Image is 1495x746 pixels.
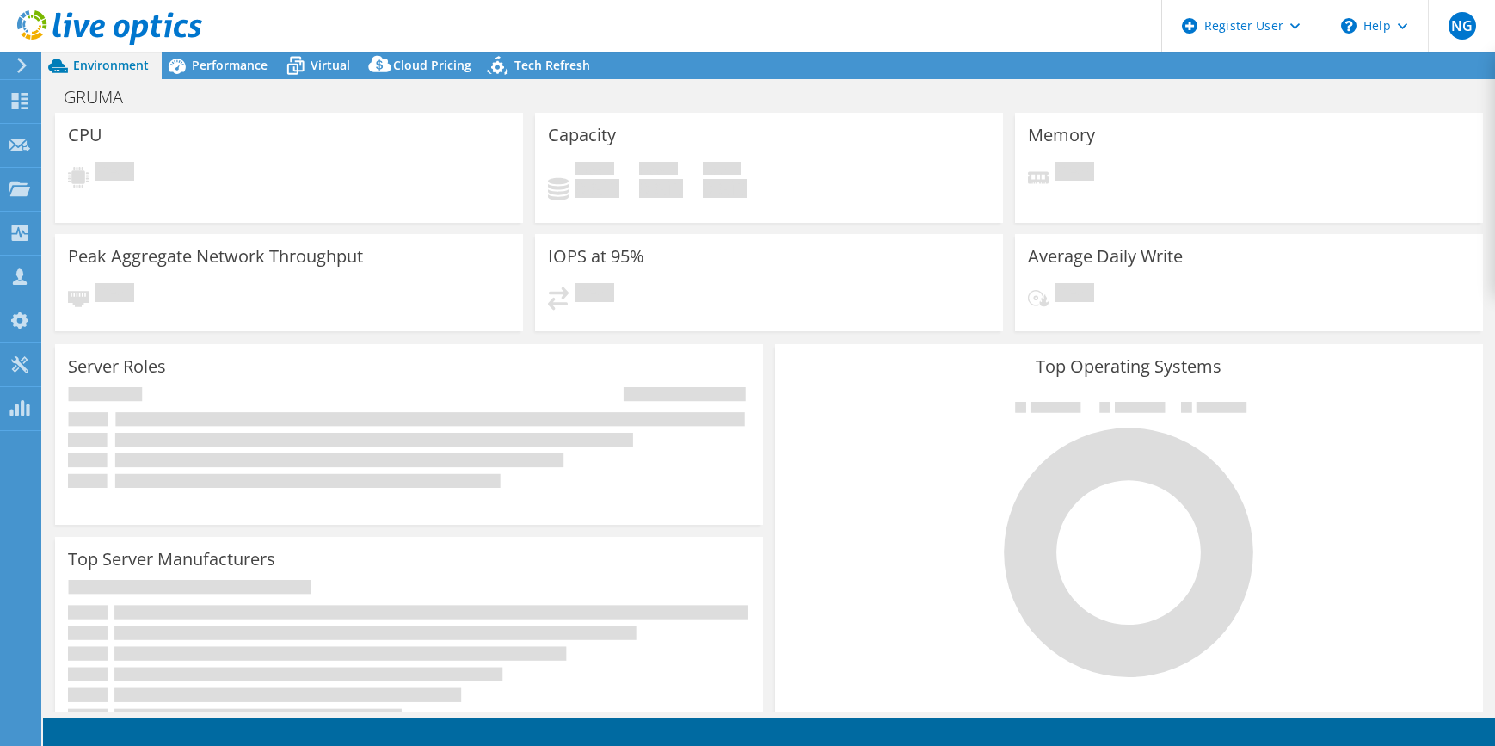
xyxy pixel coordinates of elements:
span: Tech Refresh [514,57,590,73]
h3: Average Daily Write [1028,247,1183,266]
span: Pending [1055,162,1094,185]
h3: Top Server Manufacturers [68,550,275,569]
h1: GRUMA [56,88,150,107]
span: Environment [73,57,149,73]
span: Used [575,162,614,179]
h3: Memory [1028,126,1095,145]
span: Free [639,162,678,179]
h4: 0 GiB [575,179,619,198]
h3: Top Operating Systems [788,357,1470,376]
h3: IOPS at 95% [548,247,644,266]
h3: CPU [68,126,102,145]
span: Pending [95,162,134,185]
h4: 0 GiB [703,179,747,198]
h3: Server Roles [68,357,166,376]
span: Pending [1055,283,1094,306]
svg: \n [1341,18,1357,34]
h3: Peak Aggregate Network Throughput [68,247,363,266]
h4: 0 GiB [639,179,683,198]
h3: Capacity [548,126,616,145]
span: Pending [575,283,614,306]
span: Virtual [311,57,350,73]
span: Total [703,162,741,179]
span: Cloud Pricing [393,57,471,73]
span: NG [1449,12,1476,40]
span: Pending [95,283,134,306]
span: Performance [192,57,268,73]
